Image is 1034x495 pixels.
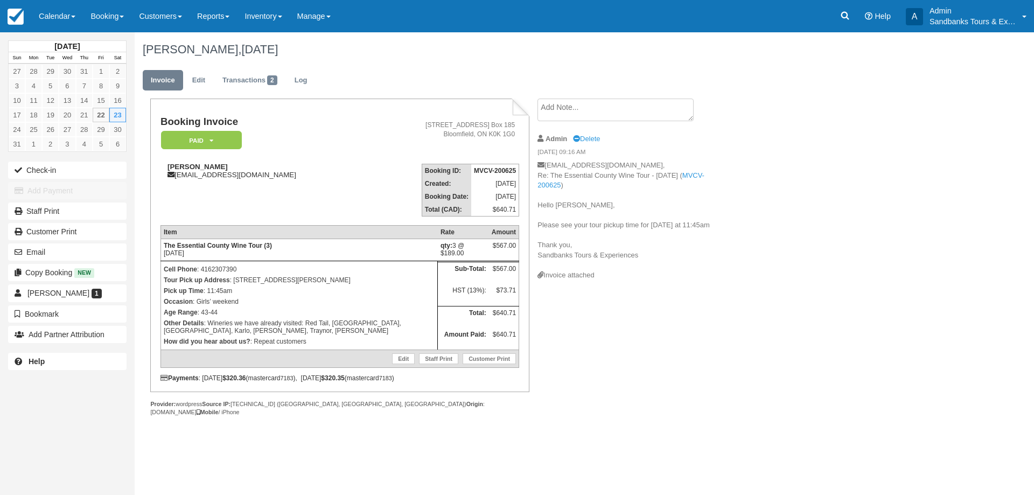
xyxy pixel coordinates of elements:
td: 3 @ $189.00 [438,239,489,261]
a: 19 [42,108,59,122]
span: 1 [92,289,102,298]
p: [EMAIL_ADDRESS][DOMAIN_NAME], Re: The Essential County Wine Tour - [DATE] ( ) Hello [PERSON_NAME]... [537,161,719,270]
address: [STREET_ADDRESS] Box 185 Bloomfield, ON K0K 1G0 [373,121,515,139]
a: 20 [59,108,75,122]
th: Created: [422,177,471,190]
a: 13 [59,93,75,108]
strong: Age Range [164,309,198,316]
em: Paid [161,131,242,150]
a: 25 [25,122,42,137]
strong: Cell Phone [164,266,197,273]
a: 10 [9,93,25,108]
a: 29 [42,64,59,79]
button: Add Partner Attribution [8,326,127,343]
a: 6 [59,79,75,93]
a: 30 [59,64,75,79]
a: Edit [392,353,415,364]
strong: Tour Pick up Address [164,276,230,284]
a: Invoice [143,70,183,91]
a: [PERSON_NAME] 1 [8,284,127,302]
a: Transactions2 [214,70,285,91]
h1: [PERSON_NAME], [143,43,902,56]
th: Total (CAD): [422,203,471,217]
a: 28 [76,122,93,137]
a: 12 [42,93,59,108]
strong: Pick up Time [164,287,204,295]
span: Help [875,12,891,20]
a: 21 [76,108,93,122]
p: : 43-44 [164,307,435,318]
a: 9 [109,79,126,93]
p: : Repeat customers [164,336,435,347]
a: 31 [9,137,25,151]
p: : Wineries we have already visited: Red Tail, [GEOGRAPHIC_DATA], [GEOGRAPHIC_DATA], Karlo, [PERSO... [164,318,435,336]
p: : Girls’ weekend [164,296,435,307]
button: Add Payment [8,182,127,199]
a: Customer Print [463,353,516,364]
button: Copy Booking New [8,264,127,281]
div: wordpress [TECHNICAL_ID] ([GEOGRAPHIC_DATA], [GEOGRAPHIC_DATA], [GEOGRAPHIC_DATA]) : [DOMAIN_NAME... [150,400,529,416]
th: Sub-Total: [438,262,489,284]
td: $73.71 [489,284,519,306]
a: 22 [93,108,109,122]
span: [DATE] [241,43,278,56]
a: 17 [9,108,25,122]
a: 30 [109,122,126,137]
a: 24 [9,122,25,137]
a: Delete [573,135,600,143]
a: 7 [76,79,93,93]
a: 6 [109,137,126,151]
th: Item [160,226,437,239]
a: Staff Print [419,353,458,364]
strong: [DATE] [54,42,80,51]
span: [PERSON_NAME] [27,289,89,297]
a: 8 [93,79,109,93]
td: $640.71 [489,328,519,350]
th: Amount Paid: [438,328,489,350]
a: 5 [93,137,109,151]
strong: Mobile [197,409,219,415]
a: 18 [25,108,42,122]
a: 3 [59,137,75,151]
strong: MVCV-200625 [474,167,516,175]
a: 3 [9,79,25,93]
a: Help [8,353,127,370]
a: 31 [76,64,93,79]
a: Staff Print [8,203,127,220]
strong: Other Details [164,319,204,327]
div: [EMAIL_ADDRESS][DOMAIN_NAME] [160,163,369,179]
div: Invoice attached [537,270,719,281]
a: 23 [109,108,126,122]
a: 4 [76,137,93,151]
th: Booking Date: [422,190,471,203]
td: [DATE] [160,239,437,261]
a: Paid [160,130,238,150]
td: $567.00 [489,262,519,284]
button: Check-in [8,162,127,179]
a: 26 [42,122,59,137]
strong: Origin [466,401,483,407]
a: 16 [109,93,126,108]
div: $567.00 [492,242,516,258]
p: Sandbanks Tours & Experiences [930,16,1016,27]
div: A [906,8,923,25]
small: 7183 [281,375,294,381]
a: 28 [25,64,42,79]
td: $640.71 [471,203,519,217]
th: Mon [25,52,42,64]
th: Wed [59,52,75,64]
th: Booking ID: [422,164,471,178]
a: 27 [9,64,25,79]
b: Help [29,357,45,366]
span: New [74,268,94,277]
strong: Admin [546,135,567,143]
strong: $320.35 [321,374,344,382]
th: Sat [109,52,126,64]
td: $640.71 [489,306,519,328]
a: 14 [76,93,93,108]
p: : 11:45am [164,285,435,296]
i: Help [865,12,872,20]
td: HST (13%): [438,284,489,306]
strong: How did you hear about us? [164,338,250,345]
th: Tue [42,52,59,64]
